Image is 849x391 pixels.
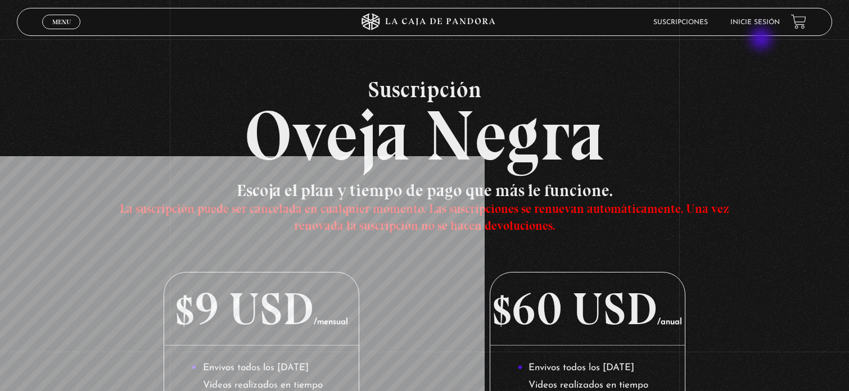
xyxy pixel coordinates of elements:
span: La suscripción puede ser cancelada en cualquier momento. Las suscripciones se renuevan automática... [120,201,729,233]
span: /mensual [314,318,348,326]
a: View your shopping cart [791,14,806,29]
h3: Escoja el plan y tiempo de pago que más le funcione. [98,182,751,233]
span: Menu [52,19,71,25]
p: $60 USD [490,272,685,345]
a: Inicie sesión [730,19,780,26]
h2: Oveja Negra [17,78,832,171]
span: /anual [657,318,682,326]
span: Cerrar [48,28,75,36]
p: $9 USD [164,272,359,345]
span: Suscripción [17,78,832,101]
a: Suscripciones [653,19,708,26]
